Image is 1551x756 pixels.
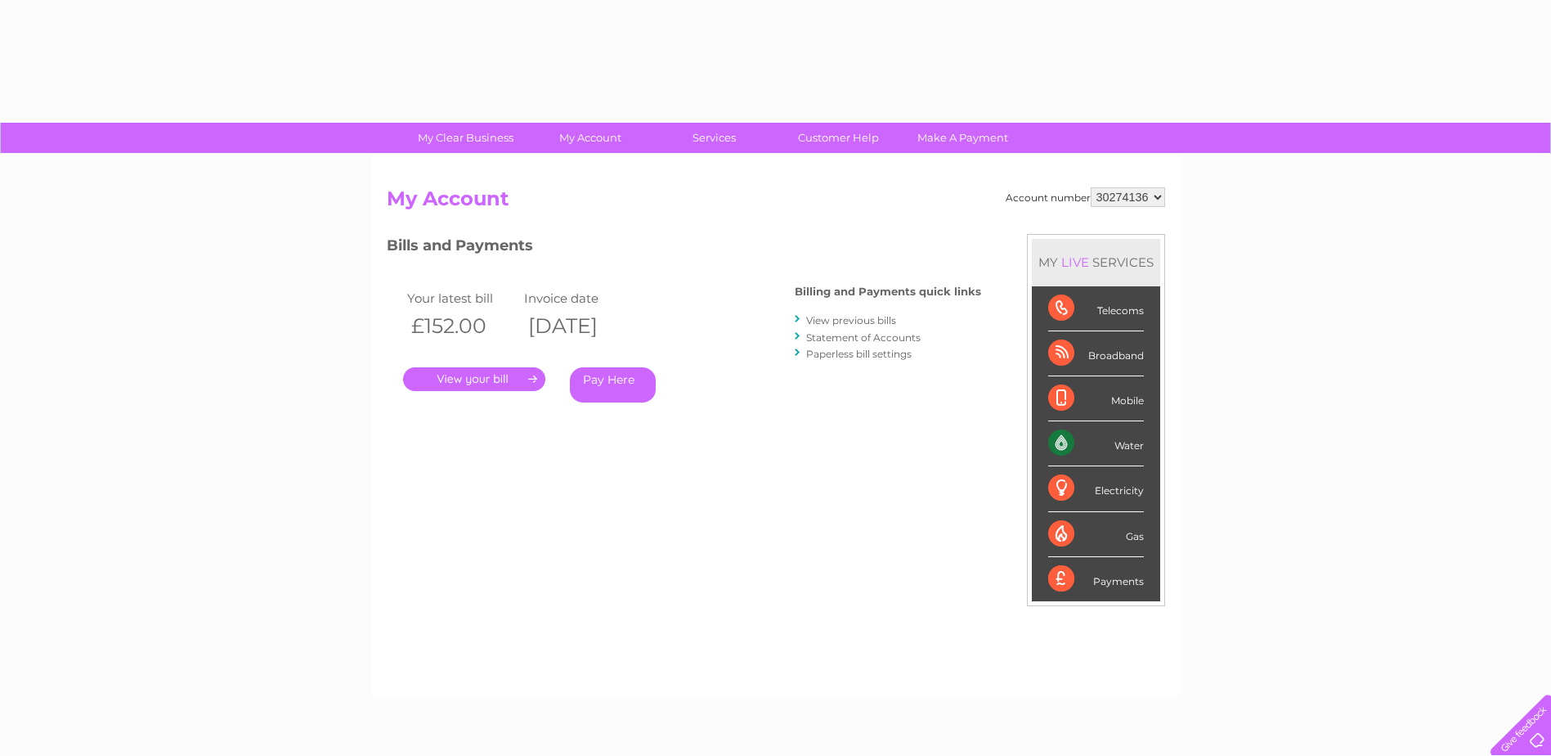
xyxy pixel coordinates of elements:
[1048,421,1144,466] div: Water
[795,286,981,298] h4: Billing and Payments quick links
[1048,557,1144,601] div: Payments
[1048,376,1144,421] div: Mobile
[1048,512,1144,557] div: Gas
[1048,331,1144,376] div: Broadband
[895,123,1030,153] a: Make A Payment
[520,287,638,309] td: Invoice date
[1006,187,1165,207] div: Account number
[806,348,912,360] a: Paperless bill settings
[1048,286,1144,331] div: Telecoms
[522,123,657,153] a: My Account
[806,314,896,326] a: View previous bills
[570,367,656,403] a: Pay Here
[806,331,921,344] a: Statement of Accounts
[1058,254,1092,270] div: LIVE
[398,123,533,153] a: My Clear Business
[403,367,545,391] a: .
[1048,466,1144,511] div: Electricity
[647,123,782,153] a: Services
[1032,239,1160,286] div: MY SERVICES
[403,287,521,309] td: Your latest bill
[387,234,981,263] h3: Bills and Payments
[403,309,521,343] th: £152.00
[771,123,906,153] a: Customer Help
[520,309,638,343] th: [DATE]
[387,187,1165,218] h2: My Account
